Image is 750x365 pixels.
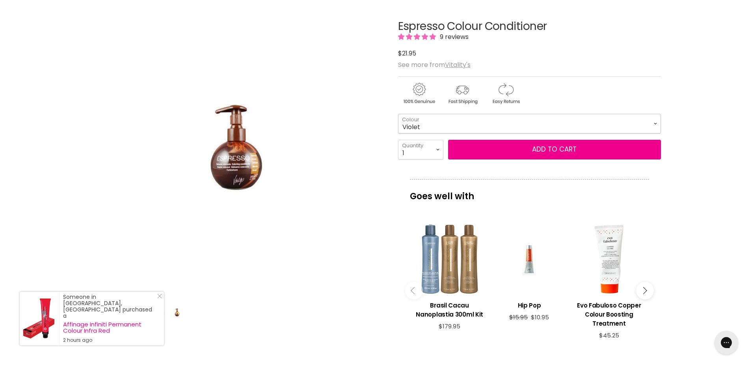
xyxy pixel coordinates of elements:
span: 9 reviews [437,32,469,41]
small: 2 hours ago [63,337,156,343]
img: returns.gif [485,82,527,106]
img: shipping.gif [441,82,483,106]
img: Espresso Colour Conditioner [167,44,305,251]
svg: Close Icon [157,294,162,298]
a: Vitality's [445,60,471,69]
h3: Evo Fabuloso Copper Colour Boosting Treatment [573,301,645,328]
img: genuine.gif [398,82,440,106]
button: Espresso Colour Conditioner [170,302,184,322]
div: Someone in [GEOGRAPHIC_DATA], [GEOGRAPHIC_DATA] purchased a [63,294,156,343]
div: Espresso Colour Conditioner image. Click or Scroll to Zoom. [89,1,384,295]
span: $45.25 [599,331,619,339]
span: $10.95 [531,313,549,321]
img: Espresso Colour Conditioner [171,303,183,322]
select: Quantity [398,140,443,159]
a: View product:Brasil Cacau Nanoplastia 300ml Kit [414,295,486,323]
div: Product thumbnails [88,300,385,322]
a: View product:Hip Pop [493,295,565,314]
span: $21.95 [398,49,416,58]
h3: Hip Pop [493,301,565,310]
span: $179.95 [439,322,460,330]
span: $15.95 [509,313,528,321]
a: Visit product page [20,292,59,345]
a: View product:Evo Fabuloso Copper Colour Boosting Treatment [573,295,645,332]
span: 5.00 stars [398,32,437,41]
h1: Espresso Colour Conditioner [398,20,661,33]
p: Goes well with [410,179,649,205]
span: See more from [398,60,471,69]
a: Close Notification [154,294,162,302]
iframe: Gorgias live chat messenger [711,328,742,357]
a: Affinage Infiniti Permanent Colour Infra Red [63,321,156,334]
button: Add to cart [448,140,661,159]
h3: Brasil Cacau Nanoplastia 300ml Kit [414,301,486,319]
